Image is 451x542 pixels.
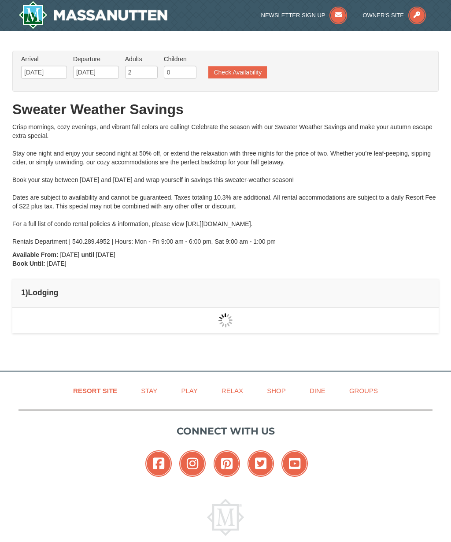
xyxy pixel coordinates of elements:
a: Groups [338,381,389,401]
a: Resort Site [62,381,128,401]
label: Children [164,55,196,63]
a: Play [170,381,208,401]
strong: Book Until: [12,260,45,267]
span: [DATE] [60,251,79,258]
strong: until [81,251,94,258]
a: Relax [211,381,254,401]
span: Owner's Site [362,12,404,19]
img: wait gif [218,313,233,327]
a: Newsletter Sign Up [261,12,347,19]
span: [DATE] [96,251,115,258]
a: Shop [256,381,297,401]
a: Stay [130,381,168,401]
label: Departure [73,55,119,63]
img: Massanutten Resort Logo [18,1,167,29]
a: Massanutten Resort [18,1,167,29]
div: Crisp mornings, cozy evenings, and vibrant fall colors are calling! Celebrate the season with our... [12,123,439,246]
a: Dine [299,381,336,401]
label: Arrival [21,55,67,63]
button: Check Availability [208,66,267,78]
strong: Available From: [12,251,59,258]
span: Newsletter Sign Up [261,12,325,19]
label: Adults [125,55,158,63]
p: Connect with us [18,424,433,438]
span: [DATE] [47,260,67,267]
span: ) [26,288,28,297]
a: Owner's Site [362,12,426,19]
img: Massanutten Resort Logo [207,499,244,536]
h4: 1 Lodging [21,288,430,297]
h1: Sweater Weather Savings [12,100,439,118]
